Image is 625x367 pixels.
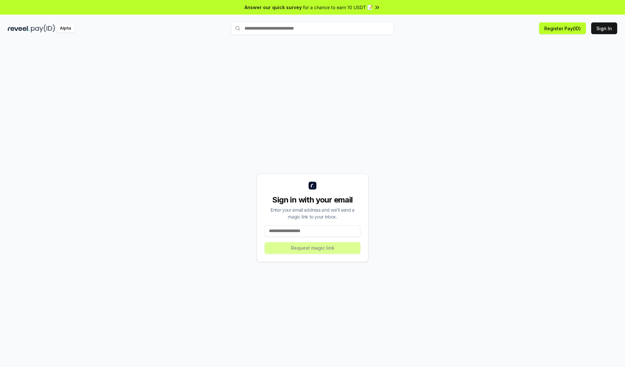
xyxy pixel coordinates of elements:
button: Sign In [591,22,617,34]
img: reveel_dark [8,24,30,33]
div: Alpha [56,24,75,33]
div: Sign in with your email [265,195,360,205]
span: for a chance to earn 10 USDT 📝 [303,4,373,11]
span: Answer our quick survey [244,4,302,11]
img: logo_small [309,182,316,190]
button: Register Pay(ID) [539,22,586,34]
img: pay_id [31,24,55,33]
div: Enter your email address and we’ll send a magic link to your inbox. [265,206,360,220]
